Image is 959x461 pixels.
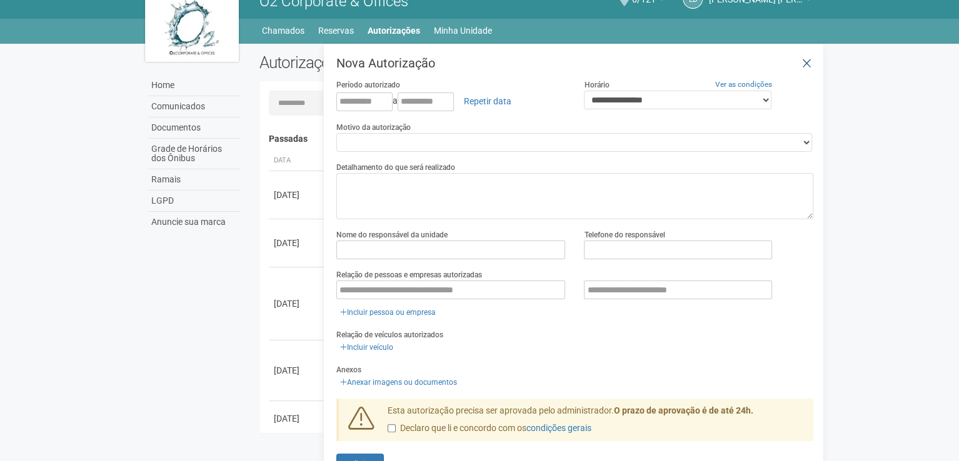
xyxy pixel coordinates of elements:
[456,91,520,112] a: Repetir data
[336,329,443,340] label: Relação de veículos autorizados
[274,364,320,377] div: [DATE]
[584,79,609,91] label: Horário
[274,237,320,249] div: [DATE]
[148,75,241,96] a: Home
[336,305,439,319] a: Incluir pessoa ou empresa
[336,340,397,354] a: Incluir veículo
[336,269,482,280] label: Relação de pessoas e empresas autorizadas
[318,22,354,39] a: Reservas
[148,169,241,191] a: Ramais
[336,375,461,389] a: Anexar imagens ou documentos
[148,117,241,139] a: Documentos
[336,229,448,240] label: Nome do responsável da unidade
[269,151,325,171] th: Data
[336,57,813,69] h3: Nova Autorização
[388,424,396,432] input: Declaro que li e concordo com oscondições gerais
[584,229,665,240] label: Telefone do responsável
[274,189,320,201] div: [DATE]
[388,422,591,435] label: Declaro que li e concordo com os
[336,122,411,133] label: Motivo da autorização
[148,212,241,232] a: Anuncie sua marca
[336,162,455,173] label: Detalhamento do que será realizado
[526,423,591,433] a: condições gerais
[259,53,527,72] h2: Autorizações
[148,96,241,117] a: Comunicados
[434,22,492,39] a: Minha Unidade
[336,364,361,375] label: Anexos
[148,139,241,169] a: Grade de Horários dos Ônibus
[336,79,400,91] label: Período autorizado
[368,22,420,39] a: Autorizações
[148,191,241,212] a: LGPD
[269,134,805,144] h4: Passadas
[715,80,772,89] a: Ver as condições
[274,297,320,310] div: [DATE]
[336,91,566,112] div: a
[274,412,320,425] div: [DATE]
[378,405,813,441] div: Esta autorização precisa ser aprovada pelo administrador.
[614,405,753,415] strong: O prazo de aprovação é de até 24h.
[262,22,304,39] a: Chamados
